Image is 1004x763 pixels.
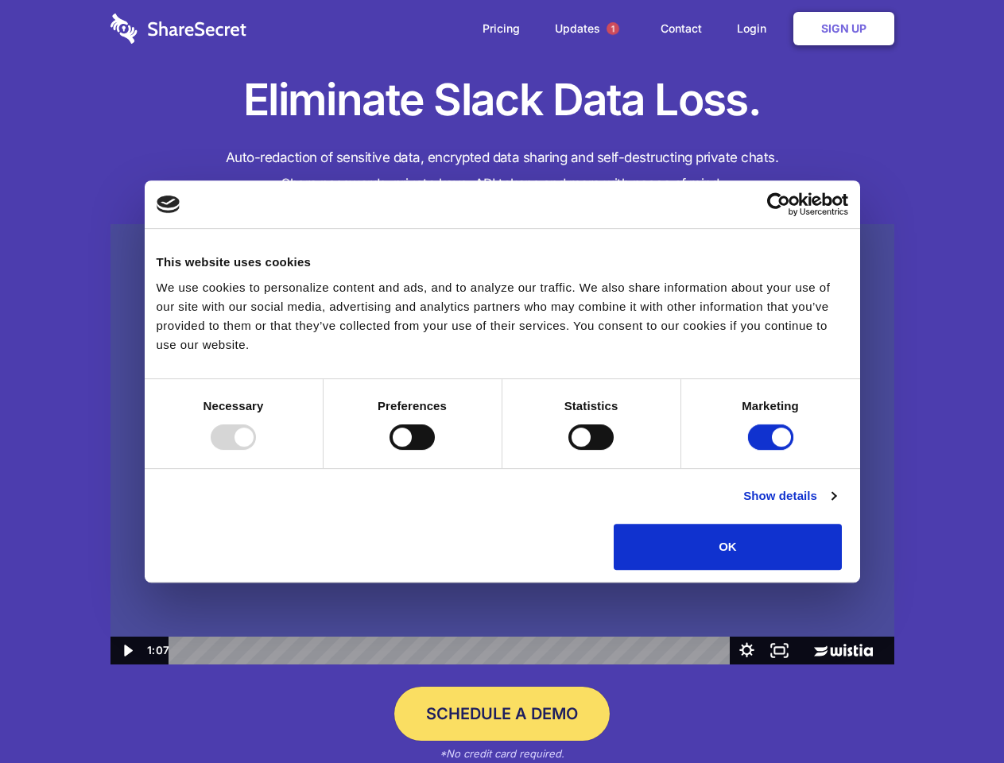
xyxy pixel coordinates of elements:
[721,4,790,53] a: Login
[440,747,564,760] em: *No credit card required.
[110,14,246,44] img: logo-wordmark-white-trans-d4663122ce5f474addd5e946df7df03e33cb6a1c49d2221995e7729f52c070b2.svg
[763,637,796,664] button: Fullscreen
[796,637,894,664] a: Wistia Logo -- Learn More
[204,399,264,412] strong: Necessary
[742,399,799,412] strong: Marketing
[157,196,180,213] img: logo
[467,4,536,53] a: Pricing
[110,637,143,664] button: Play Video
[709,192,848,216] a: Usercentrics Cookiebot - opens in a new window
[378,399,447,412] strong: Preferences
[110,145,894,197] h4: Auto-redaction of sensitive data, encrypted data sharing and self-destructing private chats. Shar...
[614,524,842,570] button: OK
[157,278,848,354] div: We use cookies to personalize content and ads, and to analyze our traffic. We also share informat...
[394,687,610,741] a: Schedule a Demo
[731,637,763,664] button: Show settings menu
[110,72,894,129] h1: Eliminate Slack Data Loss.
[607,22,619,35] span: 1
[110,224,894,665] img: Sharesecret
[645,4,718,53] a: Contact
[743,486,835,505] a: Show details
[157,253,848,272] div: This website uses cookies
[793,12,894,45] a: Sign Up
[564,399,618,412] strong: Statistics
[181,637,723,664] div: Playbar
